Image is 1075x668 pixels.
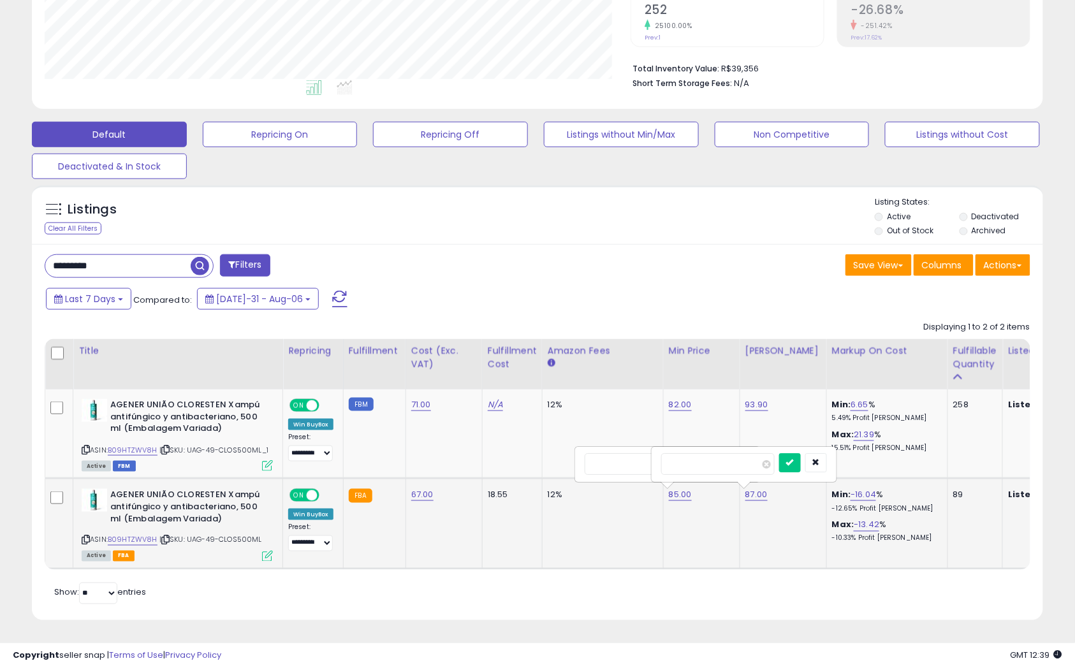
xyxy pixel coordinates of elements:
[972,225,1006,236] label: Archived
[488,489,532,500] div: 18.55
[953,344,997,371] div: Fulfillable Quantity
[832,488,851,500] b: Min:
[548,489,654,500] div: 12%
[1008,488,1066,500] b: Listed Price:
[110,489,265,528] b: AGENER UNIÃO CLORESTEN Xampú antifúngico y antibacteriano, 500 ml (Embalagem Variada)
[857,21,893,31] small: -251.42%
[32,154,187,179] button: Deactivated & In Stock
[82,489,107,512] img: 31EUQWzubbL._SL40_.jpg
[82,551,111,562] span: All listings currently available for purchase on Amazon
[82,461,111,472] span: All listings currently available for purchase on Amazon
[669,398,692,411] a: 82.00
[875,196,1042,208] p: Listing States:
[953,399,993,410] div: 258
[165,649,221,661] a: Privacy Policy
[953,489,993,500] div: 89
[885,122,1040,147] button: Listings without Cost
[288,509,333,520] div: Win BuyBox
[548,344,658,358] div: Amazon Fees
[645,3,823,20] h2: 252
[650,21,692,31] small: 25100.00%
[197,288,319,310] button: [DATE]-31 - Aug-06
[976,254,1030,276] button: Actions
[832,344,942,358] div: Markup on Cost
[68,201,117,219] h5: Listings
[745,344,821,358] div: [PERSON_NAME]
[548,358,555,369] small: Amazon Fees.
[349,489,372,503] small: FBA
[832,534,938,543] p: -10.33% Profit [PERSON_NAME]
[220,254,270,277] button: Filters
[411,344,477,371] div: Cost (Exc. VAT)
[349,398,374,411] small: FBM
[488,398,503,411] a: N/A
[411,398,431,411] a: 71.00
[108,445,157,456] a: B09HTZWV8H
[288,523,333,552] div: Preset:
[832,489,938,512] div: %
[373,122,528,147] button: Repricing Off
[113,551,135,562] span: FBA
[854,519,879,532] a: -13.42
[288,433,333,461] div: Preset:
[82,399,273,470] div: ASIN:
[46,288,131,310] button: Last 7 Days
[851,3,1030,20] h2: -26.68%
[745,488,768,501] a: 87.00
[1008,398,1066,410] b: Listed Price:
[734,77,749,89] span: N/A
[349,344,400,358] div: Fulfillment
[888,225,934,236] label: Out of Stock
[745,398,768,411] a: 93.90
[1011,649,1062,661] span: 2025-08-14 12:39 GMT
[851,34,882,41] small: Prev: 17.62%
[832,429,938,453] div: %
[924,321,1030,333] div: Displaying 1 to 2 of 2 items
[832,519,854,531] b: Max:
[645,34,661,41] small: Prev: 1
[972,211,1020,222] label: Deactivated
[548,399,654,410] div: 12%
[133,294,192,306] span: Compared to:
[845,254,912,276] button: Save View
[832,414,938,423] p: 5.49% Profit [PERSON_NAME]
[914,254,974,276] button: Columns
[318,400,338,411] span: OFF
[832,399,938,423] div: %
[54,586,146,599] span: Show: entries
[108,535,157,546] a: B09HTZWV8H
[832,398,851,410] b: Min:
[633,60,1021,75] li: R$39,356
[159,535,262,545] span: | SKU: UAG-49-CLOS500ML
[288,419,333,430] div: Win BuyBox
[318,490,338,501] span: OFF
[832,428,854,440] b: Max:
[832,444,938,453] p: 15.51% Profit [PERSON_NAME]
[32,122,187,147] button: Default
[832,504,938,513] p: -12.65% Profit [PERSON_NAME]
[159,445,268,455] span: | SKU: UAG-49-CLOS500ML_1
[82,489,273,560] div: ASIN:
[45,222,101,235] div: Clear All Filters
[411,488,434,501] a: 67.00
[288,344,338,358] div: Repricing
[113,461,136,472] span: FBM
[78,344,277,358] div: Title
[669,344,735,358] div: Min Price
[110,399,265,438] b: AGENER UNIÃO CLORESTEN Xampú antifúngico y antibacteriano, 500 ml (Embalagem Variada)
[82,399,107,422] img: 31EUQWzubbL._SL40_.jpg
[851,488,876,501] a: -16.04
[826,339,947,389] th: The percentage added to the cost of goods (COGS) that forms the calculator for Min & Max prices.
[544,122,699,147] button: Listings without Min/Max
[291,400,307,411] span: ON
[488,344,537,371] div: Fulfillment Cost
[888,211,911,222] label: Active
[715,122,870,147] button: Non Competitive
[633,63,719,74] b: Total Inventory Value:
[669,488,692,501] a: 85.00
[291,490,307,501] span: ON
[216,293,303,305] span: [DATE]-31 - Aug-06
[65,293,115,305] span: Last 7 Days
[854,428,874,441] a: 21.39
[832,519,938,543] div: %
